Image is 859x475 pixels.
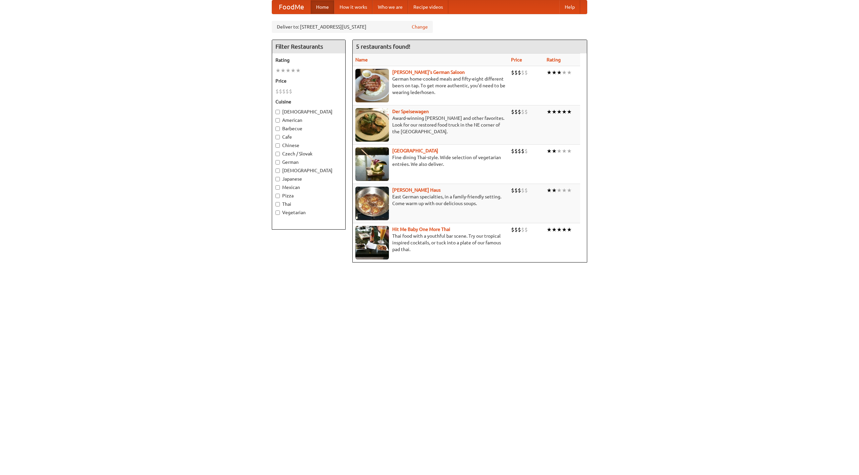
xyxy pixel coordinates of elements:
li: $ [514,187,518,194]
h5: Rating [275,57,342,63]
input: Pizza [275,194,280,198]
li: ★ [567,226,572,233]
label: Thai [275,201,342,207]
li: ★ [562,108,567,115]
a: FoodMe [272,0,311,14]
h5: Cuisine [275,98,342,105]
li: ★ [275,67,281,74]
li: $ [524,226,528,233]
label: Pizza [275,192,342,199]
a: Home [311,0,334,14]
img: esthers.jpg [355,69,389,102]
a: Who we are [372,0,408,14]
li: ★ [562,187,567,194]
h5: Price [275,78,342,84]
a: [PERSON_NAME] Haus [392,187,441,193]
li: ★ [567,69,572,76]
li: ★ [286,67,291,74]
li: ★ [557,69,562,76]
li: ★ [557,226,562,233]
li: ★ [547,108,552,115]
div: Deliver to: [STREET_ADDRESS][US_STATE] [272,21,433,33]
li: ★ [552,69,557,76]
li: ★ [567,147,572,155]
li: $ [511,147,514,155]
label: Chinese [275,142,342,149]
label: Czech / Slovak [275,150,342,157]
a: Rating [547,57,561,62]
li: ★ [557,187,562,194]
li: $ [524,147,528,155]
li: $ [286,88,289,95]
li: $ [511,187,514,194]
li: $ [511,226,514,233]
li: $ [514,108,518,115]
li: $ [511,69,514,76]
li: ★ [562,226,567,233]
li: $ [514,69,518,76]
li: $ [521,147,524,155]
li: $ [518,226,521,233]
label: [DEMOGRAPHIC_DATA] [275,108,342,115]
label: [DEMOGRAPHIC_DATA] [275,167,342,174]
li: ★ [291,67,296,74]
label: Japanese [275,176,342,182]
a: Help [559,0,580,14]
a: Recipe videos [408,0,448,14]
li: ★ [552,108,557,115]
li: ★ [552,226,557,233]
li: ★ [562,69,567,76]
img: babythai.jpg [355,226,389,259]
label: German [275,159,342,165]
input: [DEMOGRAPHIC_DATA] [275,169,280,173]
li: ★ [567,108,572,115]
li: $ [289,88,292,95]
p: East German specialties, in a family-friendly setting. Come warm up with our delicious soups. [355,193,506,207]
a: How it works [334,0,372,14]
li: $ [524,108,528,115]
img: satay.jpg [355,147,389,181]
label: American [275,117,342,124]
input: Chinese [275,143,280,148]
input: Japanese [275,177,280,181]
li: $ [514,147,518,155]
input: Barbecue [275,127,280,131]
a: Der Speisewagen [392,109,429,114]
input: Cafe [275,135,280,139]
h4: Filter Restaurants [272,40,345,53]
input: [DEMOGRAPHIC_DATA] [275,110,280,114]
li: $ [518,187,521,194]
img: kohlhaus.jpg [355,187,389,220]
li: $ [521,69,524,76]
li: ★ [557,108,562,115]
a: [PERSON_NAME]'s German Saloon [392,69,465,75]
li: ★ [552,147,557,155]
li: ★ [567,187,572,194]
li: $ [521,187,524,194]
a: [GEOGRAPHIC_DATA] [392,148,438,153]
li: $ [514,226,518,233]
label: Mexican [275,184,342,191]
input: German [275,160,280,164]
input: Vegetarian [275,210,280,215]
li: ★ [557,147,562,155]
p: Thai food with a youthful bar scene. Try our tropical inspired cocktails, or tuck into a plate of... [355,233,506,253]
li: $ [521,226,524,233]
label: Vegetarian [275,209,342,216]
li: $ [518,147,521,155]
a: Hit Me Baby One More Thai [392,227,450,232]
input: Czech / Slovak [275,152,280,156]
li: ★ [547,226,552,233]
input: Mexican [275,185,280,190]
p: Award-winning [PERSON_NAME] and other favorites. Look for our restored food truck in the NE corne... [355,115,506,135]
label: Barbecue [275,125,342,132]
li: $ [518,108,521,115]
li: $ [279,88,282,95]
label: Cafe [275,134,342,140]
li: $ [521,108,524,115]
li: ★ [562,147,567,155]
